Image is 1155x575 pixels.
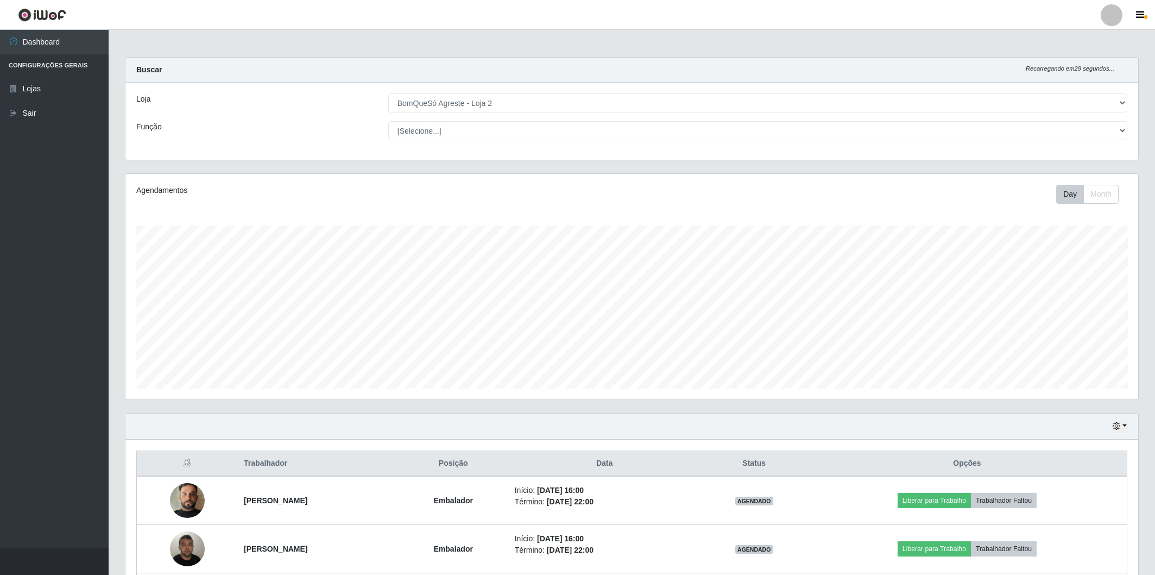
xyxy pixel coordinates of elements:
label: Função [136,121,162,133]
li: Término: [515,545,695,556]
img: 1732360371404.jpeg [170,470,205,532]
th: Data [508,451,701,477]
button: Liberar para Trabalho [898,541,971,557]
div: Toolbar with button groups [1056,185,1127,204]
span: AGENDADO [735,545,773,554]
time: [DATE] 22:00 [547,546,594,554]
button: Liberar para Trabalho [898,493,971,508]
label: Loja [136,93,150,105]
th: Opções [807,451,1127,477]
li: Término: [515,496,695,508]
strong: Embalador [434,496,473,505]
img: 1714957062897.jpeg [170,526,205,572]
th: Status [701,451,807,477]
button: Month [1083,185,1119,204]
div: Agendamentos [136,185,540,196]
time: [DATE] 16:00 [537,534,584,543]
span: AGENDADO [735,497,773,505]
strong: [PERSON_NAME] [244,545,307,553]
li: Início: [515,485,695,496]
th: Trabalhador [237,451,399,477]
strong: Buscar [136,65,162,74]
i: Recarregando em 29 segundos... [1026,65,1114,72]
strong: Embalador [434,545,473,553]
img: CoreUI Logo [18,8,66,22]
li: Início: [515,533,695,545]
button: Day [1056,185,1084,204]
time: [DATE] 22:00 [547,497,594,506]
button: Trabalhador Faltou [971,541,1037,557]
strong: [PERSON_NAME] [244,496,307,505]
time: [DATE] 16:00 [537,486,584,495]
div: First group [1056,185,1119,204]
button: Trabalhador Faltou [971,493,1037,508]
th: Posição [399,451,508,477]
